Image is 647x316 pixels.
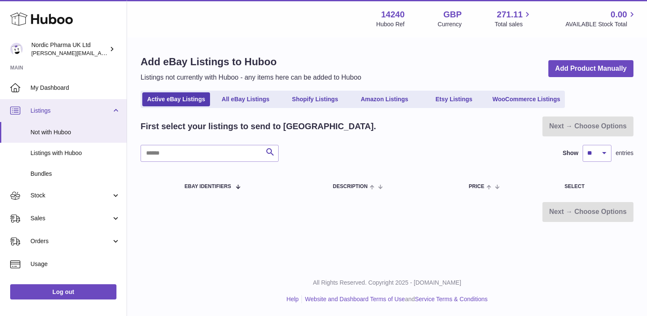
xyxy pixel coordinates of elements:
strong: 14240 [381,9,405,20]
p: All Rights Reserved. Copyright 2025 - [DOMAIN_NAME] [134,279,640,287]
a: Service Terms & Conditions [415,296,488,302]
label: Show [563,149,578,157]
a: Website and Dashboard Terms of Use [305,296,405,302]
a: 0.00 AVAILABLE Stock Total [565,9,637,28]
span: Usage [30,260,120,268]
div: Huboo Ref [376,20,405,28]
span: eBay Identifiers [185,184,231,189]
span: My Dashboard [30,84,120,92]
h2: First select your listings to send to [GEOGRAPHIC_DATA]. [141,121,376,132]
div: Nordic Pharma UK Ltd [31,41,108,57]
a: 271.11 Total sales [495,9,532,28]
a: Add Product Manually [548,60,633,78]
span: Not with Huboo [30,128,120,136]
span: Description [333,184,368,189]
a: All eBay Listings [212,92,279,106]
div: Select [564,184,625,189]
img: joe.plant@parapharmdev.com [10,43,23,55]
span: Sales [30,214,111,222]
div: Currency [438,20,462,28]
span: Stock [30,191,111,200]
span: entries [616,149,633,157]
span: [PERSON_NAME][EMAIL_ADDRESS][DOMAIN_NAME] [31,50,170,56]
span: Price [469,184,484,189]
strong: GBP [443,9,462,20]
span: Bundles [30,170,120,178]
span: 0.00 [611,9,627,20]
span: Orders [30,237,111,245]
a: Log out [10,284,116,299]
span: 271.11 [497,9,523,20]
a: Shopify Listings [281,92,349,106]
a: Etsy Listings [420,92,488,106]
li: and [302,295,487,303]
p: Listings not currently with Huboo - any items here can be added to Huboo [141,73,361,82]
a: WooCommerce Listings [489,92,563,106]
a: Amazon Listings [351,92,418,106]
span: Listings with Huboo [30,149,120,157]
span: Listings [30,107,111,115]
h1: Add eBay Listings to Huboo [141,55,361,69]
a: Active eBay Listings [142,92,210,106]
span: AVAILABLE Stock Total [565,20,637,28]
span: Total sales [495,20,532,28]
a: Help [287,296,299,302]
